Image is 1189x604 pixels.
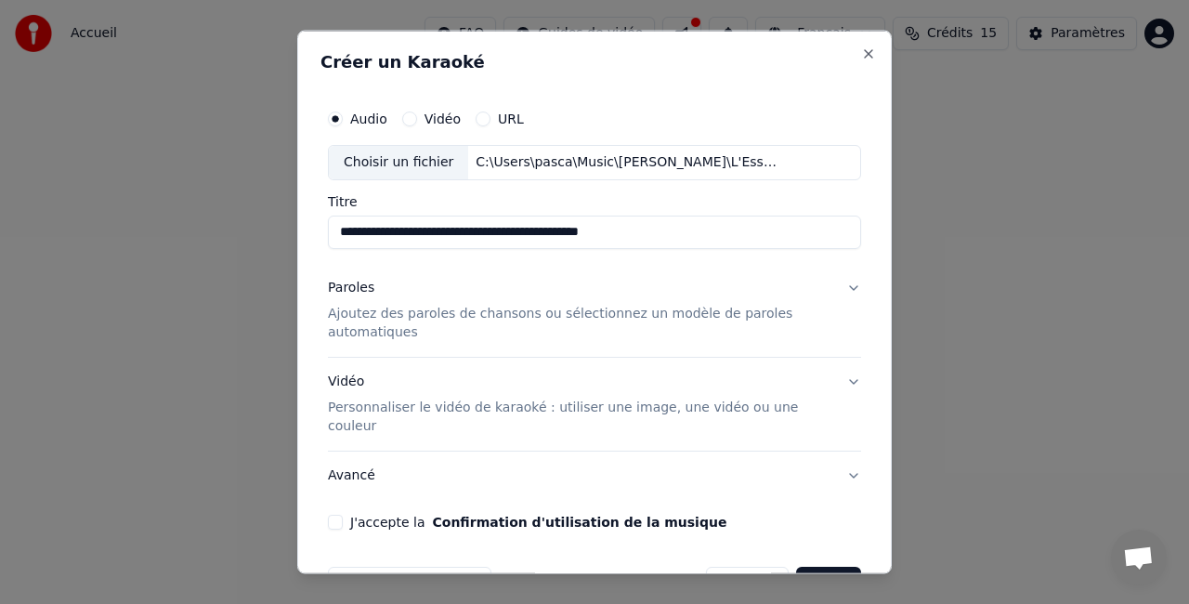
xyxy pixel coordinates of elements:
[328,304,831,341] p: Ajoutez des paroles de chansons ou sélectionnez un modèle de paroles automatiques
[328,398,831,435] p: Personnaliser le vidéo de karaoké : utiliser une image, une vidéo ou une couleur
[498,112,524,125] label: URL
[328,372,831,435] div: Vidéo
[468,153,784,172] div: C:\Users\pasca\Music\[PERSON_NAME]\L'Essentiel\CD2\09 [PERSON_NAME]' essentiel (CD2)_Le chanteur.mp3
[328,357,861,450] button: VidéoPersonnaliser le vidéo de karaoké : utiliser une image, une vidéo ou une couleur
[796,566,861,599] button: Créer
[329,146,468,179] div: Choisir un fichier
[432,515,726,528] button: J'accepte la
[328,194,861,207] label: Titre
[328,451,861,499] button: Avancé
[328,263,861,356] button: ParolesAjoutez des paroles de chansons ou sélectionnez un modèle de paroles automatiques
[328,278,374,296] div: Paroles
[350,515,726,528] label: J'accepte la
[425,112,461,125] label: Vidéo
[350,112,387,125] label: Audio
[706,566,788,599] button: Annuler
[320,54,869,71] h2: Créer un Karaoké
